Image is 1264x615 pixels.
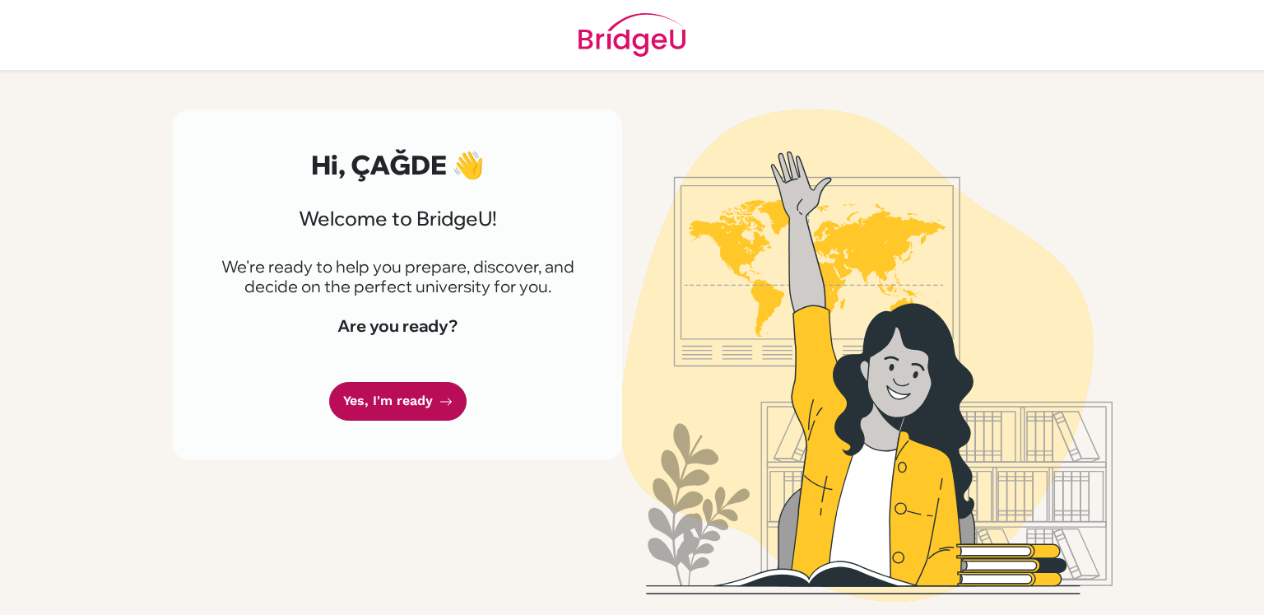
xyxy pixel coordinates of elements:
[212,316,583,336] h4: Are you ready?
[212,149,583,180] h2: Hi, ÇAĞDE 👋
[212,257,583,296] p: We're ready to help you prepare, discover, and decide on the perfect university for you.
[329,382,467,421] a: Yes, I'm ready
[212,207,583,231] h3: Welcome to BridgeU!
